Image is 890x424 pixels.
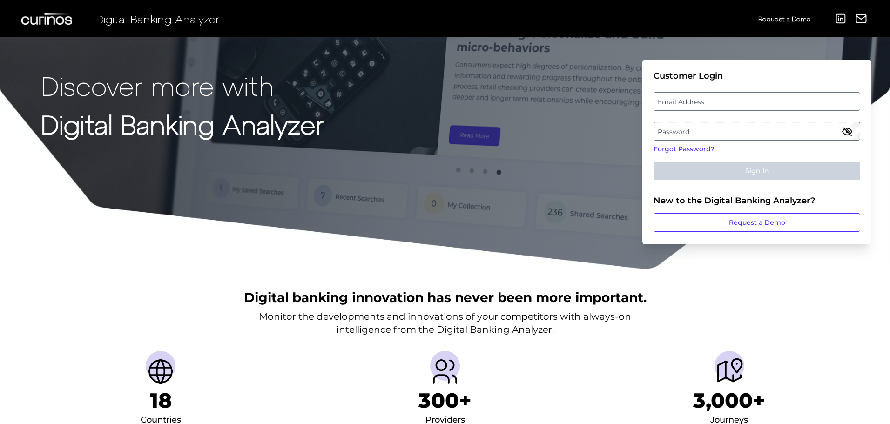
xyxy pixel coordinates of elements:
h1: 3,000+ [693,388,765,413]
label: Email Address [654,93,859,110]
a: Forgot Password? [654,144,860,154]
p: Discover more with [41,71,324,100]
p: Monitor the developments and innovations of your competitors with always-on intelligence from the... [259,310,631,336]
div: New to the Digital Banking Analyzer? [654,195,860,206]
h1: 18 [150,388,172,413]
img: Journeys [715,357,744,386]
img: Providers [430,357,460,386]
img: Curinos [21,13,74,25]
img: Countries [146,357,175,386]
span: Request a Demo [758,15,810,23]
button: Sign In [654,162,860,180]
a: Request a Demo [654,213,860,232]
span: Digital Banking Analyzer [96,12,220,26]
label: Password [654,123,859,140]
strong: Digital Banking Analyzer [41,108,324,140]
a: Request a Demo [758,11,810,27]
h1: 300+ [418,388,472,413]
div: Customer Login [654,71,860,81]
h2: Digital banking innovation has never been more important. [244,289,647,306]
